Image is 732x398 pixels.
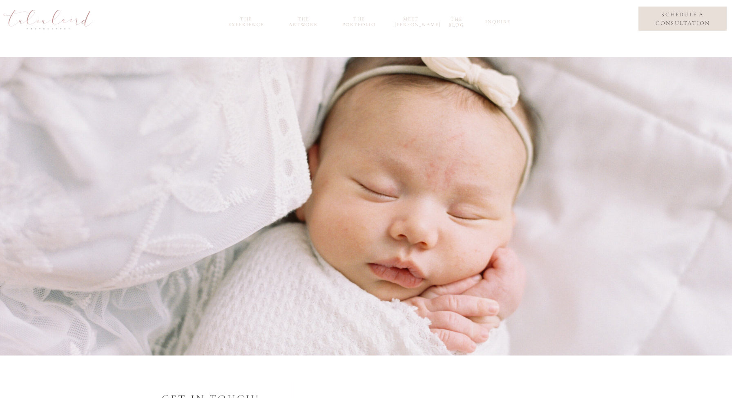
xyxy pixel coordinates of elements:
[224,16,268,25] a: the experience
[284,16,323,25] a: the Artwork
[339,16,379,25] a: the portfolio
[444,16,469,26] a: the blog
[395,16,427,25] a: meet [PERSON_NAME]
[485,19,508,28] a: inquire
[645,10,721,27] a: schedule a consultation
